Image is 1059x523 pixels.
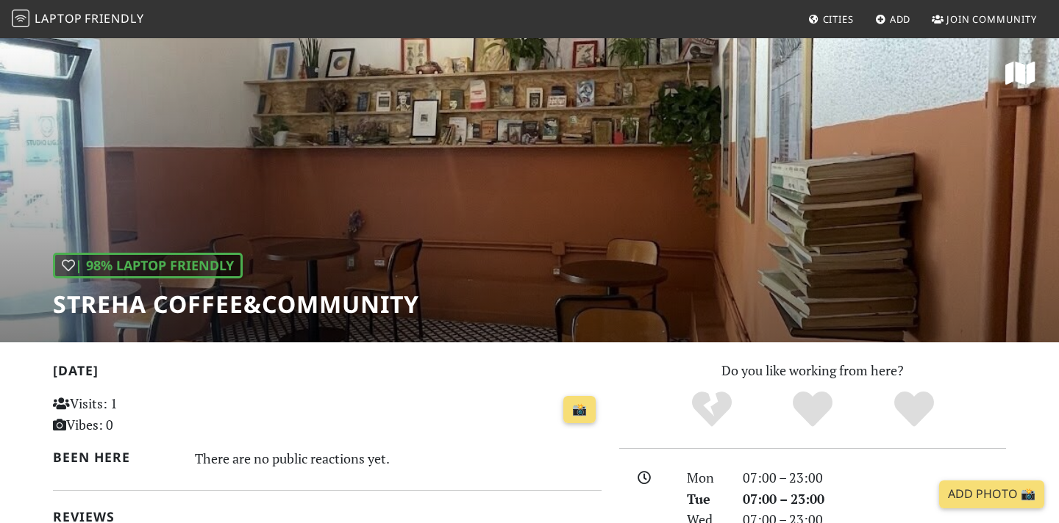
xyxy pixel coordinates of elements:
a: Join Community [926,6,1043,32]
a: 📸 [563,396,596,424]
div: No [661,389,763,430]
div: 07:00 – 23:00 [734,467,1015,488]
a: Add [869,6,917,32]
h2: [DATE] [53,363,602,384]
h2: Been here [53,450,177,465]
a: Add Photo 📸 [939,480,1044,508]
span: Add [890,12,911,26]
span: Laptop [35,10,82,26]
div: Tue [678,488,734,510]
div: There are no public reactions yet. [195,447,602,470]
h1: Streha Coffee&Community [53,290,419,318]
p: Visits: 1 Vibes: 0 [53,393,224,436]
div: | 98% Laptop Friendly [53,253,243,278]
p: Do you like working from here? [619,360,1006,381]
a: Cities [802,6,860,32]
span: Friendly [85,10,143,26]
div: Yes [762,389,863,430]
div: Definitely! [863,389,965,430]
div: Mon [678,467,734,488]
span: Join Community [946,12,1037,26]
a: LaptopFriendly LaptopFriendly [12,7,144,32]
img: LaptopFriendly [12,10,29,27]
span: Cities [823,12,854,26]
div: 07:00 – 23:00 [734,488,1015,510]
